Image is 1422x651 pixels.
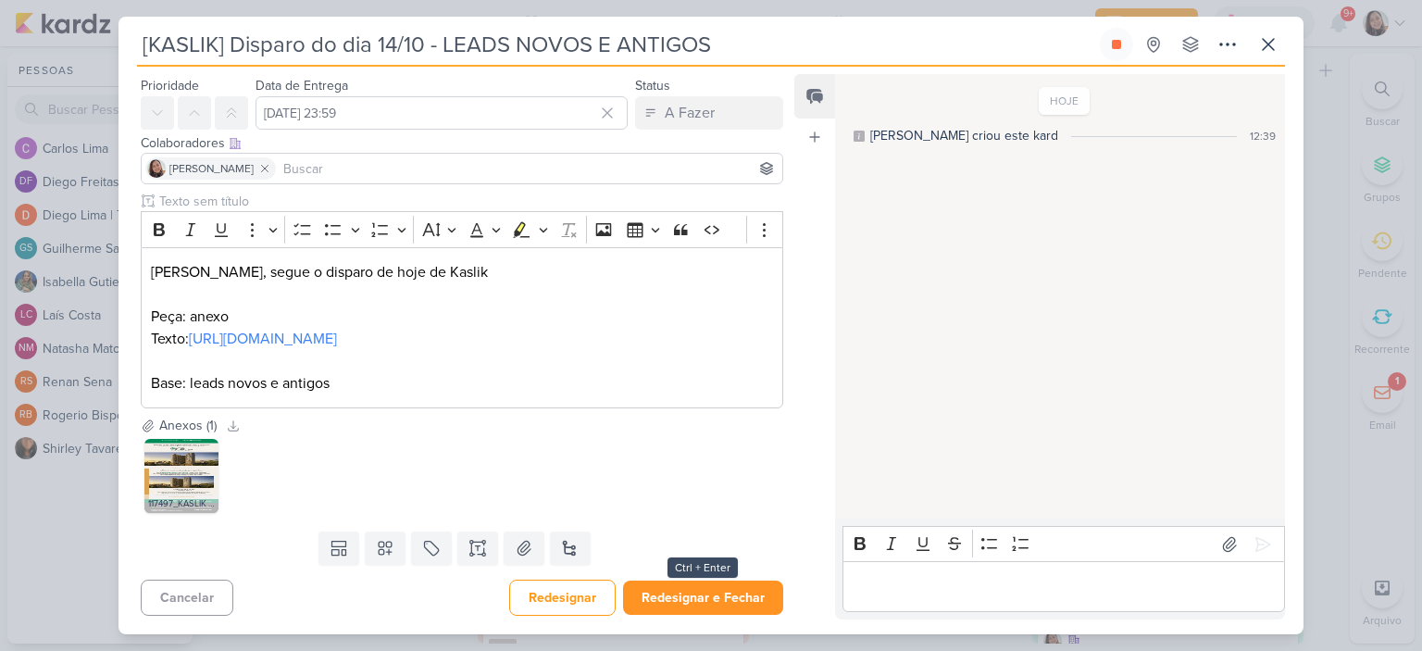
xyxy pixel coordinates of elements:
[141,247,783,409] div: Editor editing area: main
[151,261,773,283] p: [PERSON_NAME], segue o disparo de hoje de Kaslik
[137,28,1096,61] input: Kard Sem Título
[1109,37,1124,52] div: Parar relógio
[1250,128,1276,144] div: 12:39
[141,78,199,94] label: Prioridade
[842,526,1285,562] div: Editor toolbar
[667,557,738,578] div: Ctrl + Enter
[151,328,773,350] p: Texto:
[256,78,348,94] label: Data de Entrega
[635,96,783,130] button: A Fazer
[665,102,715,124] div: A Fazer
[189,330,337,348] a: [URL][DOMAIN_NAME]
[509,580,616,616] button: Redesignar
[842,561,1285,612] div: Editor editing area: main
[169,160,254,177] span: [PERSON_NAME]
[141,211,783,247] div: Editor toolbar
[151,372,773,394] p: Base: leads novos e antigos
[141,580,233,616] button: Cancelar
[623,581,783,615] button: Redesignar e Fechar
[156,192,783,211] input: Texto sem título
[280,157,779,180] input: Buscar
[147,159,166,178] img: Sharlene Khoury
[870,126,1058,145] div: Sharlene criou este kard
[635,78,670,94] label: Status
[144,495,218,513] div: 117497_KASLIK _ E-MAIL MKT _ IBIRAPUERA STUDIOS BY KASLIK _ MAIS DO QUE UM ENDEREÇO UM ESTILO DE ...
[151,306,773,328] p: Peça: anexo
[144,439,218,513] img: Lb9Z0ihrz7HGQzTzPVeumQxlWMeE43-metaMTE3NDk3X0tBU0xJSyBfIEUtTUFJTCBNS1QgXyBJQklSQVBVRVJBIFNUVURJT1...
[141,133,783,153] div: Colaboradores
[159,416,217,435] div: Anexos (1)
[256,96,628,130] input: Select a date
[854,131,865,142] div: Este log é visível à todos no kard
